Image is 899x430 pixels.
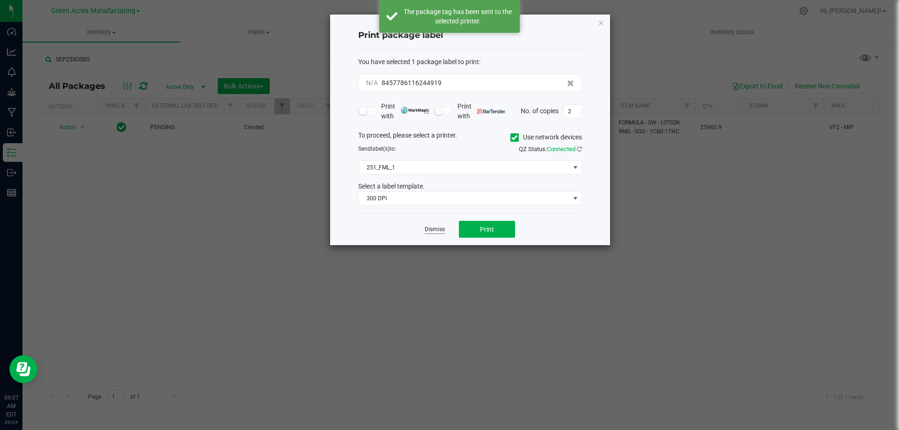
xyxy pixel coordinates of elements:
a: Dismiss [425,226,445,233]
div: : [358,57,582,67]
span: You have selected 1 package label to print [358,58,479,66]
span: Print with [381,102,429,121]
span: Connected [547,146,575,153]
span: 8457786116244919 [382,79,442,87]
span: N/A [366,79,378,87]
span: Print with [457,102,506,121]
label: Use network devices [510,132,582,142]
span: Print [480,226,494,233]
span: 251_FML_1 [359,161,570,174]
div: Select a label template. [351,182,589,191]
img: bartender.png [477,109,506,114]
iframe: Resource center [9,355,37,383]
span: QZ Status: [519,146,582,153]
span: No. of copies [521,107,559,114]
div: To proceed, please select a printer. [351,131,589,145]
h4: Print package label [358,29,582,42]
span: Send to: [358,146,396,152]
button: Print [459,221,515,238]
img: mark_magic_cybra.png [401,107,429,114]
div: The package tag has been sent to the selected printer. [403,7,513,26]
span: 300 DPI [359,192,570,205]
span: label(s) [371,146,390,152]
